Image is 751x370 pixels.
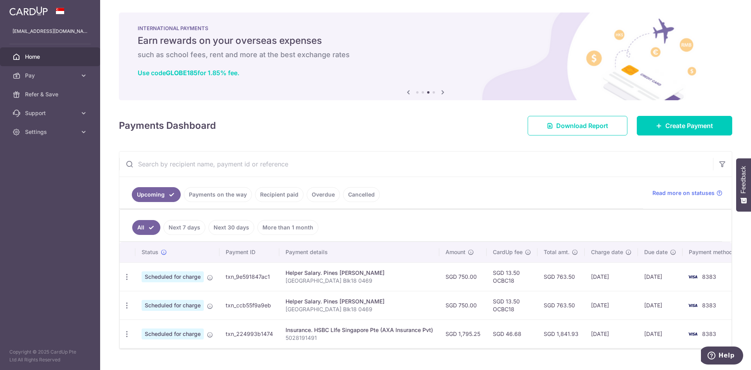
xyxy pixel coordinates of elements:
[219,291,279,319] td: txn_ccb55f9a9eb
[286,305,433,313] p: [GEOGRAPHIC_DATA] Blk18 0469
[25,72,77,79] span: Pay
[163,220,205,235] a: Next 7 days
[255,187,304,202] a: Recipient paid
[142,271,204,282] span: Scheduled for charge
[685,329,701,339] img: Bank Card
[208,220,254,235] a: Next 30 days
[286,326,433,334] div: Insurance. HSBC LIfe Singapore Pte (AXA Insurance Pvt)
[652,189,715,197] span: Read more on statuses
[585,319,638,348] td: [DATE]
[138,69,239,77] a: Use codeGLOBE185for 1.85% fee.
[142,328,204,339] span: Scheduled for charge
[25,109,77,117] span: Support
[343,187,380,202] a: Cancelled
[25,53,77,61] span: Home
[683,242,742,262] th: Payment method
[736,158,751,211] button: Feedback - Show survey
[665,121,713,130] span: Create Payment
[219,242,279,262] th: Payment ID
[637,116,732,135] a: Create Payment
[25,90,77,98] span: Refer & Save
[487,319,537,348] td: SGD 46.68
[166,69,198,77] b: GLOBE185
[138,50,713,60] h6: such as school fees, rent and more at the best exchange rates
[591,248,623,256] span: Charge date
[638,262,683,291] td: [DATE]
[286,277,433,285] p: [GEOGRAPHIC_DATA] Blk18 0469
[701,347,743,366] iframe: Opens a widget where you can find more information
[537,262,585,291] td: SGD 763.50
[132,187,181,202] a: Upcoming
[487,262,537,291] td: SGD 13.50 OCBC18
[493,248,523,256] span: CardUp fee
[537,319,585,348] td: SGD 1,841.93
[142,300,204,311] span: Scheduled for charge
[219,319,279,348] td: txn_224993b1474
[585,262,638,291] td: [DATE]
[556,121,608,130] span: Download Report
[219,262,279,291] td: txn_9e591847ac1
[13,27,88,35] p: [EMAIL_ADDRESS][DOMAIN_NAME]
[25,128,77,136] span: Settings
[138,25,713,31] p: INTERNATIONAL PAYMENTS
[439,262,487,291] td: SGD 750.00
[142,248,158,256] span: Status
[132,220,160,235] a: All
[446,248,465,256] span: Amount
[439,291,487,319] td: SGD 750.00
[487,291,537,319] td: SGD 13.50 OCBC18
[286,269,433,277] div: Helper Salary. Pines [PERSON_NAME]
[702,273,716,280] span: 8383
[286,298,433,305] div: Helper Salary. Pines [PERSON_NAME]
[307,187,340,202] a: Overdue
[279,242,439,262] th: Payment details
[9,6,48,16] img: CardUp
[439,319,487,348] td: SGD 1,795.25
[685,272,701,282] img: Bank Card
[257,220,318,235] a: More than 1 month
[644,248,668,256] span: Due date
[286,334,433,342] p: 5028191491
[702,330,716,337] span: 8383
[138,34,713,47] h5: Earn rewards on your overseas expenses
[685,301,701,310] img: Bank Card
[652,189,722,197] a: Read more on statuses
[119,13,732,100] img: International Payment Banner
[528,116,627,135] a: Download Report
[740,166,747,193] span: Feedback
[119,119,216,133] h4: Payments Dashboard
[638,319,683,348] td: [DATE]
[638,291,683,319] td: [DATE]
[119,152,713,177] input: Search by recipient name, payment id or reference
[702,302,716,309] span: 8383
[585,291,638,319] td: [DATE]
[184,187,252,202] a: Payments on the way
[544,248,570,256] span: Total amt.
[537,291,585,319] td: SGD 763.50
